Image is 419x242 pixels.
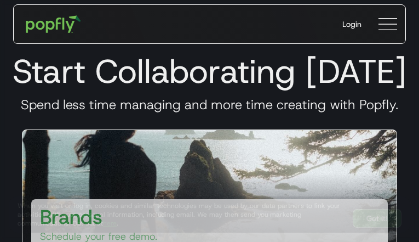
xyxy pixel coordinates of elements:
h1: Start Collaborating [DATE] [9,52,410,91]
a: home [18,8,89,41]
a: Login [334,10,370,38]
div: Login [342,19,361,30]
h3: Spend less time managing and more time creating with Popfly. [9,97,410,113]
div: When you visit or log in, cookies and similar technologies may be used by our data partners to li... [18,201,344,228]
a: Got It! [353,209,401,228]
a: here [103,219,117,228]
